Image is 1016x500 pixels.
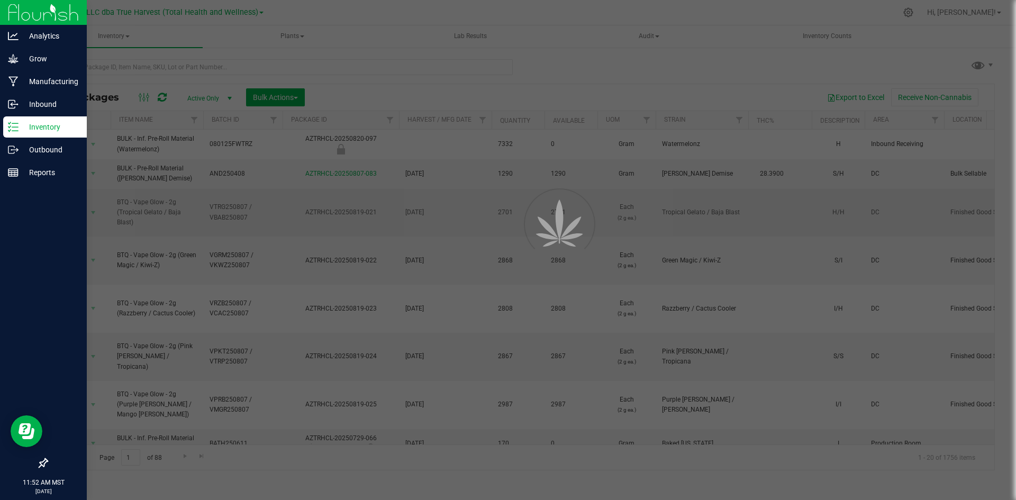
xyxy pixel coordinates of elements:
[19,166,82,179] p: Reports
[19,143,82,156] p: Outbound
[5,478,82,487] p: 11:52 AM MST
[11,415,42,447] iframe: Resource center
[8,76,19,87] inline-svg: Manufacturing
[8,99,19,110] inline-svg: Inbound
[19,75,82,88] p: Manufacturing
[8,53,19,64] inline-svg: Grow
[8,31,19,41] inline-svg: Analytics
[19,121,82,133] p: Inventory
[19,30,82,42] p: Analytics
[8,167,19,178] inline-svg: Reports
[8,144,19,155] inline-svg: Outbound
[8,122,19,132] inline-svg: Inventory
[5,487,82,495] p: [DATE]
[19,52,82,65] p: Grow
[19,98,82,111] p: Inbound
